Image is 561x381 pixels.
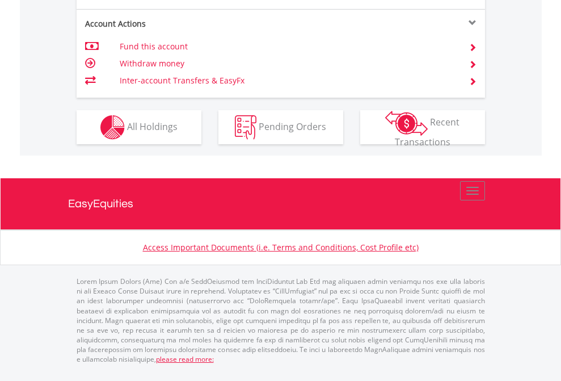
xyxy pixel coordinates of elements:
[77,18,281,30] div: Account Actions
[77,110,201,144] button: All Holdings
[127,120,178,132] span: All Holdings
[120,55,455,72] td: Withdraw money
[100,115,125,140] img: holdings-wht.png
[385,111,428,136] img: transactions-zar-wht.png
[120,72,455,89] td: Inter-account Transfers & EasyFx
[360,110,485,144] button: Recent Transactions
[156,354,214,364] a: please read more:
[235,115,256,140] img: pending_instructions-wht.png
[218,110,343,144] button: Pending Orders
[68,178,493,229] a: EasyEquities
[120,38,455,55] td: Fund this account
[77,277,485,364] p: Lorem Ipsum Dolors (Ame) Con a/e SeddOeiusmod tem InciDiduntut Lab Etd mag aliquaen admin veniamq...
[259,120,326,132] span: Pending Orders
[143,242,419,253] a: Access Important Documents (i.e. Terms and Conditions, Cost Profile etc)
